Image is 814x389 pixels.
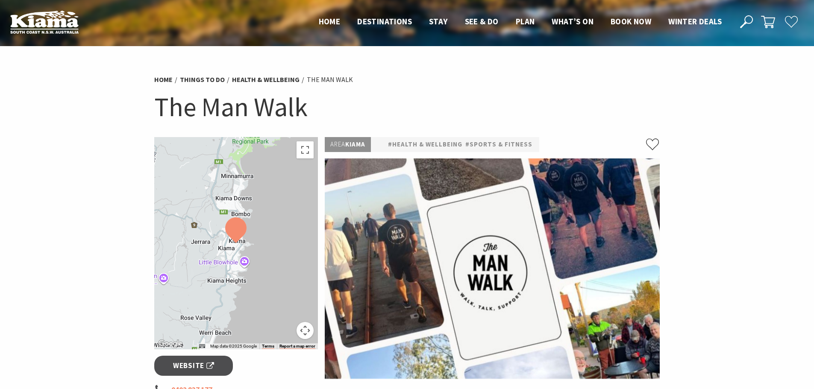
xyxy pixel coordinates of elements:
span: Winter Deals [668,16,722,26]
a: Report a map error [279,344,315,349]
a: Click to see this area on Google Maps [156,338,185,349]
li: The Man Walk [307,74,353,85]
span: Home [319,16,341,26]
img: Kiama Logo [10,10,79,34]
nav: Main Menu [310,15,730,29]
span: Area [330,140,345,148]
a: #Sports & Fitness [465,139,532,150]
a: #Health & Wellbeing [388,139,462,150]
span: Map data ©2025 Google [210,344,257,348]
h1: The Man Walk [154,90,660,124]
button: Toggle fullscreen view [297,141,314,158]
button: Map camera controls [297,322,314,339]
span: Stay [429,16,448,26]
a: Home [154,75,173,84]
button: Keyboard shortcuts [199,343,205,349]
span: Destinations [357,16,412,26]
span: See & Do [465,16,499,26]
span: Book now [611,16,651,26]
p: Kiama [325,137,371,152]
a: Website [154,356,233,376]
a: Health & Wellbeing [232,75,300,84]
a: Terms [262,344,274,349]
span: Plan [516,16,535,26]
a: Things To Do [180,75,225,84]
img: Google [156,338,185,349]
span: Website [173,360,214,371]
span: What’s On [552,16,594,26]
